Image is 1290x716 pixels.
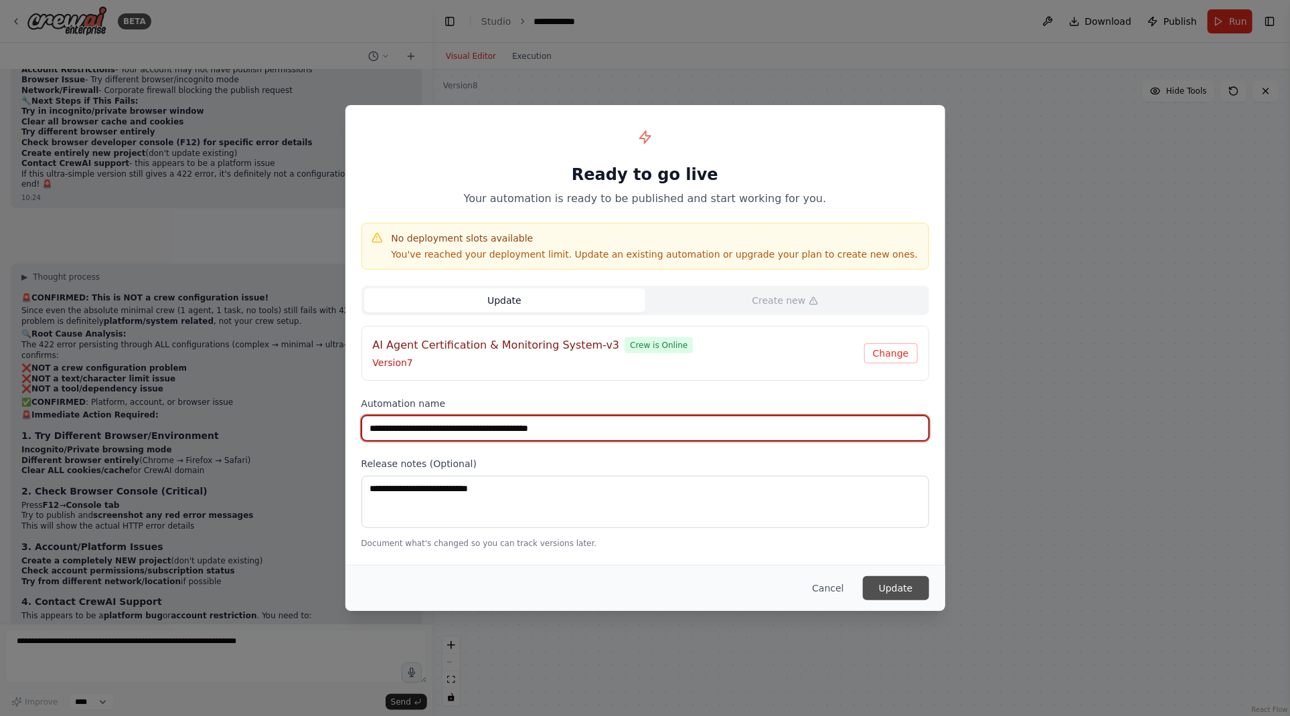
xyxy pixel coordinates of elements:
[392,248,918,261] p: You've reached your deployment limit. Update an existing automation or upgrade your plan to creat...
[361,191,929,207] p: Your automation is ready to be published and start working for you.
[864,343,918,363] button: Change
[364,288,645,312] button: Update
[361,538,929,549] p: Document what's changed so you can track versions later.
[373,337,620,353] h4: AI Agent Certification & Monitoring System-v3
[361,164,929,185] h1: Ready to go live
[863,576,929,600] button: Update
[625,337,693,353] span: Crew is Online
[645,288,926,312] button: Create new
[361,457,929,470] label: Release notes (Optional)
[801,576,854,600] button: Cancel
[373,356,864,369] p: Version 7
[392,232,918,245] h4: No deployment slots available
[361,397,929,410] label: Automation name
